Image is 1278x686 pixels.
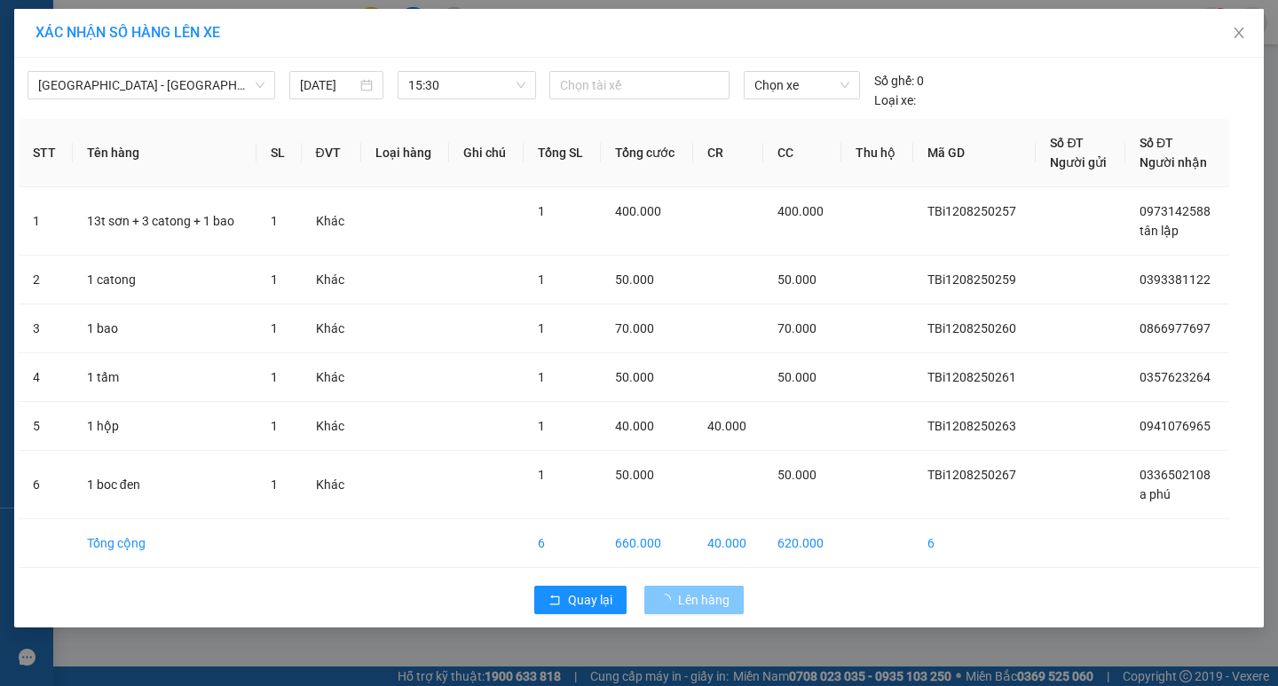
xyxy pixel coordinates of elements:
[1140,419,1211,433] span: 0941076965
[19,304,73,353] td: 3
[927,204,1016,218] span: TBi1208250257
[1140,370,1211,384] span: 0357623264
[271,321,278,335] span: 1
[19,119,73,187] th: STT
[19,353,73,402] td: 4
[1140,468,1211,482] span: 0336502108
[754,72,848,99] span: Chọn xe
[73,119,256,187] th: Tên hàng
[271,214,278,228] span: 1
[524,519,601,568] td: 6
[693,119,764,187] th: CR
[615,321,654,335] span: 70.000
[271,272,278,287] span: 1
[524,119,601,187] th: Tổng SL
[615,204,661,218] span: 400.000
[548,594,561,608] span: rollback
[927,321,1016,335] span: TBi1208250260
[51,45,56,60] span: -
[763,519,841,568] td: 620.000
[601,519,693,568] td: 660.000
[19,402,73,451] td: 5
[615,370,654,384] span: 50.000
[35,24,220,41] span: XÁC NHẬN SỐ HÀNG LÊN XE
[644,586,744,614] button: Lên hàng
[51,64,217,111] span: 14 [PERSON_NAME], [PERSON_NAME]
[271,419,278,433] span: 1
[19,256,73,304] td: 2
[302,304,361,353] td: Khác
[678,590,730,610] span: Lên hàng
[841,119,913,187] th: Thu hộ
[38,72,264,99] span: Hà Nội - Thái Thụy (45 chỗ)
[73,451,256,519] td: 1 boc đen
[777,272,816,287] span: 50.000
[927,419,1016,433] span: TBi1208250263
[302,353,361,402] td: Khác
[408,72,525,99] span: 15:30
[534,586,627,614] button: rollbackQuay lại
[302,119,361,187] th: ĐVT
[874,71,914,91] span: Số ghế:
[1214,9,1264,59] button: Close
[1050,136,1084,150] span: Số ĐT
[449,119,524,187] th: Ghi chú
[707,419,746,433] span: 40.000
[927,272,1016,287] span: TBi1208250259
[1140,136,1173,150] span: Số ĐT
[19,187,73,256] td: 1
[538,419,545,433] span: 1
[101,120,180,135] span: 0336502108
[538,370,545,384] span: 1
[1140,487,1171,501] span: a phú
[300,75,358,95] input: 12/08/2025
[913,519,1036,568] td: 6
[271,477,278,492] span: 1
[1140,155,1207,170] span: Người nhận
[538,272,545,287] span: 1
[615,468,654,482] span: 50.000
[55,120,180,135] span: a phú -
[38,10,229,23] strong: CÔNG TY VẬN TẢI ĐỨC TRƯỞNG
[927,468,1016,482] span: TBi1208250267
[302,451,361,519] td: Khác
[302,187,361,256] td: Khác
[538,321,545,335] span: 1
[874,91,916,110] span: Loại xe:
[1140,224,1179,238] span: tân lập
[927,370,1016,384] span: TBi1208250261
[1140,321,1211,335] span: 0866977697
[615,272,654,287] span: 50.000
[51,64,217,111] span: VP [PERSON_NAME] -
[763,119,841,187] th: CC
[256,119,301,187] th: SL
[777,204,824,218] span: 400.000
[777,468,816,482] span: 50.000
[104,26,163,39] strong: HOTLINE :
[73,353,256,402] td: 1 tấm
[302,402,361,451] td: Khác
[271,370,278,384] span: 1
[361,119,450,187] th: Loại hàng
[1050,155,1107,170] span: Người gửi
[73,402,256,451] td: 1 hộp
[615,419,654,433] span: 40.000
[1232,26,1246,40] span: close
[73,256,256,304] td: 1 catong
[302,256,361,304] td: Khác
[73,187,256,256] td: 13t sơn + 3 catong + 1 bao
[1140,204,1211,218] span: 0973142588
[73,519,256,568] td: Tổng cộng
[568,590,612,610] span: Quay lại
[13,72,32,85] span: Gửi
[874,71,924,91] div: 0
[601,119,693,187] th: Tổng cước
[659,594,678,606] span: loading
[693,519,764,568] td: 40.000
[73,304,256,353] td: 1 bao
[913,119,1036,187] th: Mã GD
[19,451,73,519] td: 6
[538,468,545,482] span: 1
[538,204,545,218] span: 1
[1140,272,1211,287] span: 0393381122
